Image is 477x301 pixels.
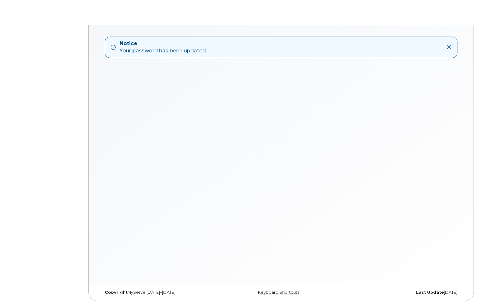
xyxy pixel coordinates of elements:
div: Your password has been updated. [120,40,207,55]
div: [DATE] [342,290,462,295]
strong: Copyright [105,290,128,295]
a: Keyboard Shortcuts [258,290,299,295]
strong: Last Update [416,290,444,295]
div: MyServe [DATE]–[DATE] [100,290,221,295]
strong: Notice [120,40,207,47]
